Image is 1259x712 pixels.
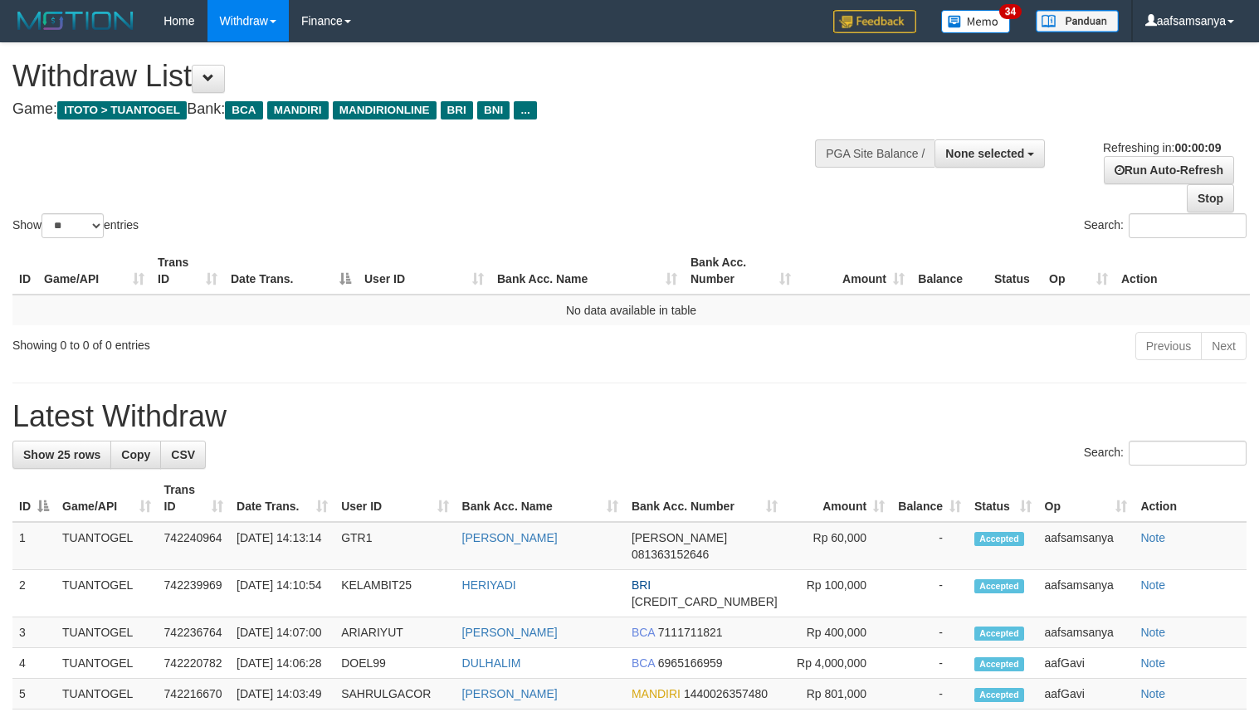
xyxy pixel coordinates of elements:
a: HERIYADI [462,578,516,592]
td: [DATE] 14:10:54 [230,570,334,617]
th: ID [12,247,37,295]
img: Button%20Memo.svg [941,10,1011,33]
td: - [891,679,968,710]
td: aafGavi [1038,648,1135,679]
button: None selected [934,139,1045,168]
td: Rp 4,000,000 [784,648,891,679]
span: Accepted [974,657,1024,671]
label: Show entries [12,213,139,238]
td: 2 [12,570,56,617]
th: Date Trans.: activate to sort column ascending [230,475,334,522]
td: TUANTOGEL [56,679,158,710]
input: Search: [1129,213,1247,238]
a: Previous [1135,332,1202,360]
td: 742216670 [158,679,230,710]
th: Game/API: activate to sort column ascending [37,247,151,295]
span: [PERSON_NAME] [632,531,727,544]
td: - [891,617,968,648]
span: BNI [477,101,510,119]
span: MANDIRI [267,101,329,119]
span: Copy 081363152646 to clipboard [632,548,709,561]
th: Bank Acc. Name: activate to sort column ascending [456,475,625,522]
span: BRI [632,578,651,592]
h1: Withdraw List [12,60,822,93]
span: Show 25 rows [23,448,100,461]
td: 3 [12,617,56,648]
label: Search: [1084,213,1247,238]
h1: Latest Withdraw [12,400,1247,433]
td: [DATE] 14:03:49 [230,679,334,710]
th: Bank Acc. Name: activate to sort column ascending [490,247,684,295]
td: [DATE] 14:06:28 [230,648,334,679]
th: Date Trans.: activate to sort column descending [224,247,358,295]
span: MANDIRI [632,687,681,700]
span: CSV [171,448,195,461]
a: Show 25 rows [12,441,111,469]
span: BRI [441,101,473,119]
a: Next [1201,332,1247,360]
th: Amount: activate to sort column ascending [784,475,891,522]
span: BCA [632,656,655,670]
a: Copy [110,441,161,469]
a: Stop [1187,184,1234,212]
span: Copy [121,448,150,461]
td: GTR1 [334,522,455,570]
td: TUANTOGEL [56,522,158,570]
th: Action [1134,475,1247,522]
td: aafsamsanya [1038,522,1135,570]
th: Op: activate to sort column ascending [1042,247,1115,295]
th: User ID: activate to sort column ascending [358,247,490,295]
td: 742220782 [158,648,230,679]
td: 5 [12,679,56,710]
select: Showentries [41,213,104,238]
span: None selected [945,147,1024,160]
span: ... [514,101,536,119]
a: Note [1140,656,1165,670]
td: 742240964 [158,522,230,570]
th: Balance [911,247,988,295]
td: Rp 400,000 [784,617,891,648]
td: Rp 60,000 [784,522,891,570]
span: Accepted [974,627,1024,641]
a: [PERSON_NAME] [462,531,558,544]
span: Refreshing in: [1103,141,1221,154]
span: Copy 7111711821 to clipboard [658,626,723,639]
td: aafsamsanya [1038,570,1135,617]
img: Feedback.jpg [833,10,916,33]
td: aafGavi [1038,679,1135,710]
td: TUANTOGEL [56,648,158,679]
td: KELAMBIT25 [334,570,455,617]
span: 34 [999,4,1022,19]
td: [DATE] 14:07:00 [230,617,334,648]
input: Search: [1129,441,1247,466]
a: Note [1140,626,1165,639]
h4: Game: Bank: [12,101,822,118]
th: Bank Acc. Number: activate to sort column ascending [684,247,798,295]
span: Accepted [974,579,1024,593]
td: aafsamsanya [1038,617,1135,648]
td: DOEL99 [334,648,455,679]
div: PGA Site Balance / [815,139,934,168]
span: Copy 6965166959 to clipboard [658,656,723,670]
strong: 00:00:09 [1174,141,1221,154]
a: Note [1140,578,1165,592]
th: Status: activate to sort column ascending [968,475,1038,522]
td: No data available in table [12,295,1250,325]
label: Search: [1084,441,1247,466]
a: DULHALIM [462,656,521,670]
a: [PERSON_NAME] [462,626,558,639]
span: BCA [632,626,655,639]
a: [PERSON_NAME] [462,687,558,700]
img: MOTION_logo.png [12,8,139,33]
td: TUANTOGEL [56,617,158,648]
td: [DATE] 14:13:14 [230,522,334,570]
span: Copy 561201034278502 to clipboard [632,595,778,608]
th: Balance: activate to sort column ascending [891,475,968,522]
span: Accepted [974,688,1024,702]
span: Accepted [974,532,1024,546]
th: Trans ID: activate to sort column ascending [158,475,230,522]
th: ID: activate to sort column descending [12,475,56,522]
td: SAHRULGACOR [334,679,455,710]
th: Trans ID: activate to sort column ascending [151,247,224,295]
td: 1 [12,522,56,570]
